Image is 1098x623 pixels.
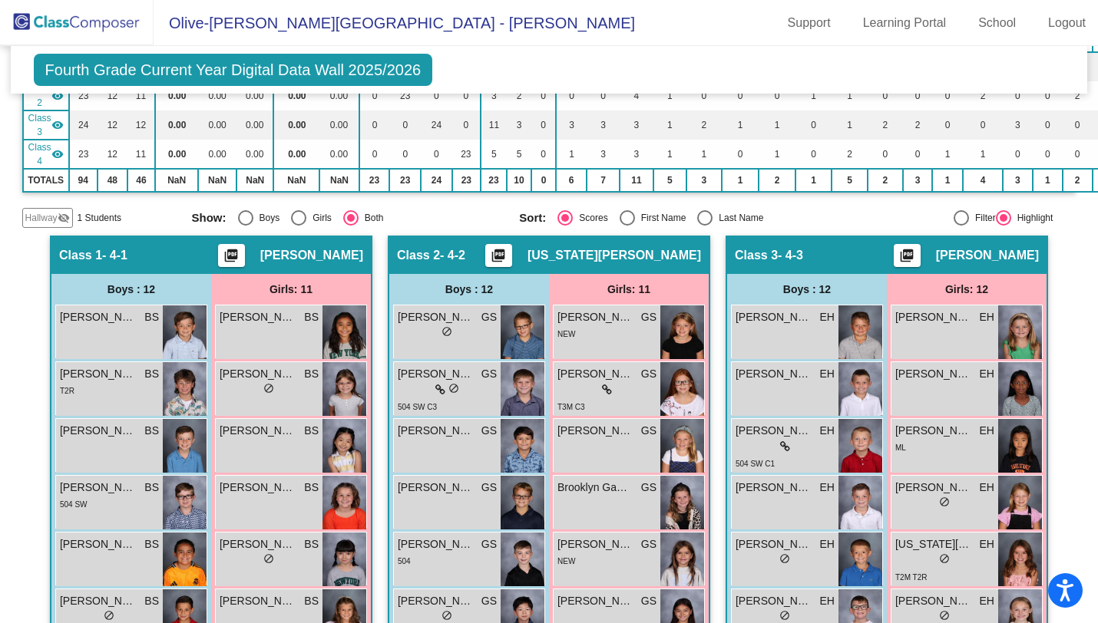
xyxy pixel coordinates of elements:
td: 48 [98,169,127,192]
td: 1 [653,81,686,110]
td: 0 [868,140,903,169]
td: 5 [481,140,507,169]
span: EH [980,536,994,552]
span: [PERSON_NAME] [736,423,812,439]
span: 504 [398,557,411,565]
span: [PERSON_NAME] [60,423,137,439]
a: Logout [1036,11,1098,35]
span: [PERSON_NAME] [220,480,296,496]
span: [PERSON_NAME] [557,366,634,382]
span: [PERSON_NAME] Porto [60,536,137,552]
span: Class 3 [28,111,51,139]
span: BS [304,593,319,609]
td: 23 [481,169,507,192]
td: 1 [556,140,587,169]
td: 0 [722,81,759,110]
span: BS [304,480,319,496]
td: 0.00 [198,140,236,169]
td: 24 [421,169,451,192]
span: [PERSON_NAME] [895,480,972,496]
td: 3 [587,140,620,169]
td: 5 [832,169,867,192]
td: 2 [868,169,903,192]
span: GS [641,366,656,382]
td: 1 [722,110,759,140]
td: 0 [1063,110,1093,140]
td: 11 [127,81,156,110]
td: 23 [452,169,481,192]
span: [PERSON_NAME] [736,593,812,609]
mat-icon: visibility [51,119,64,131]
td: 0 [359,140,390,169]
td: 11 [481,110,507,140]
td: 0 [1003,140,1033,169]
span: do_not_disturb_alt [263,553,274,564]
span: [US_STATE][PERSON_NAME] [528,248,701,263]
span: do_not_disturb_alt [104,610,114,621]
span: BS [144,309,159,325]
span: GS [641,593,656,609]
span: [PERSON_NAME] [736,536,812,552]
td: 23 [389,81,421,110]
td: 3 [556,110,587,140]
td: 0 [531,140,556,169]
td: 0.00 [236,140,273,169]
span: BS [304,309,319,325]
td: 0 [1033,140,1063,169]
td: 0.00 [155,140,198,169]
td: 0 [868,81,903,110]
div: Boys [253,211,280,225]
td: 0 [932,81,963,110]
span: [PERSON_NAME] [936,248,1039,263]
span: NEW [557,330,575,338]
span: do_not_disturb_alt [939,610,950,621]
div: Scores [573,211,607,225]
span: [PERSON_NAME] [398,536,475,552]
span: GS [481,480,497,496]
span: [PERSON_NAME] [60,593,137,609]
span: GS [641,423,656,439]
td: 2 [759,169,795,192]
span: do_not_disturb_alt [263,383,274,394]
td: 5 [507,140,532,169]
a: Support [776,11,843,35]
span: - 4-1 [102,248,127,263]
span: T2R [60,387,74,395]
span: [PERSON_NAME] [398,423,475,439]
td: 11 [620,169,653,192]
div: Filter [969,211,996,225]
span: [PERSON_NAME] [557,309,634,325]
span: [PERSON_NAME] [557,423,634,439]
td: 0 [389,110,421,140]
td: 12 [98,81,127,110]
td: 1 [963,140,1003,169]
td: 0 [795,140,832,169]
span: Class 3 [735,248,778,263]
span: EH [980,593,994,609]
td: 0 [903,81,932,110]
span: Class 2 [397,248,440,263]
span: [PERSON_NAME] [895,309,972,325]
td: 1 [795,81,832,110]
span: GS [481,593,497,609]
mat-icon: visibility [51,148,64,160]
span: Show: [192,211,227,225]
td: 0 [531,110,556,140]
td: 0 [963,110,1003,140]
td: 23 [389,169,421,192]
td: NaN [273,169,319,192]
span: 504 SW C1 [736,460,775,468]
span: ML [895,443,906,452]
span: GS [641,309,656,325]
td: 0.00 [198,110,236,140]
span: EH [980,480,994,496]
span: [PERSON_NAME] [736,309,812,325]
span: GS [641,536,656,552]
span: [PERSON_NAME] [895,593,972,609]
span: [PERSON_NAME] [220,309,296,325]
td: NaN [236,169,273,192]
td: 0 [1063,140,1093,169]
td: 1 [759,110,795,140]
td: Lindsay Fraser - 4-4 [23,140,69,169]
td: 11 [127,140,156,169]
